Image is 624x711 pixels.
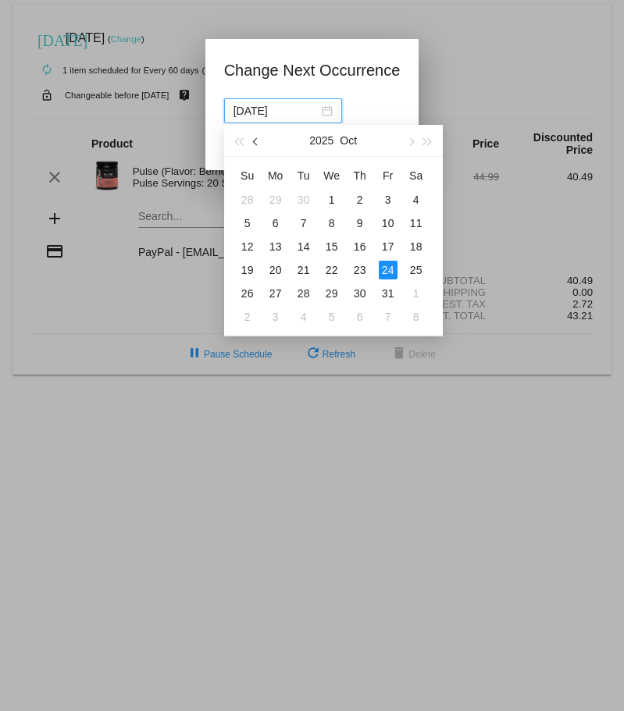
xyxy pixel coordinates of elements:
td: 10/26/2025 [234,282,262,305]
div: 14 [294,237,313,256]
td: 10/8/2025 [318,212,346,235]
td: 9/29/2025 [262,188,290,212]
td: 10/21/2025 [290,258,318,282]
div: 28 [238,190,257,209]
div: 4 [407,190,426,209]
div: 8 [323,214,341,233]
div: 31 [379,284,398,303]
th: Wed [318,163,346,188]
div: 23 [351,261,369,279]
div: 21 [294,261,313,279]
th: Mon [262,163,290,188]
div: 13 [266,237,285,256]
div: 30 [351,284,369,303]
td: 10/23/2025 [346,258,374,282]
td: 11/3/2025 [262,305,290,329]
td: 10/27/2025 [262,282,290,305]
div: 8 [407,308,426,326]
div: 6 [351,308,369,326]
td: 10/24/2025 [374,258,402,282]
div: 29 [266,190,285,209]
th: Sun [234,163,262,188]
td: 11/7/2025 [374,305,402,329]
div: 5 [323,308,341,326]
td: 10/4/2025 [402,188,430,212]
td: 10/19/2025 [234,258,262,282]
div: 20 [266,261,285,279]
td: 10/15/2025 [318,235,346,258]
td: 10/10/2025 [374,212,402,235]
td: 11/5/2025 [318,305,346,329]
div: 27 [266,284,285,303]
td: 10/7/2025 [290,212,318,235]
th: Fri [374,163,402,188]
div: 1 [323,190,341,209]
td: 11/8/2025 [402,305,430,329]
td: 9/28/2025 [234,188,262,212]
div: 3 [379,190,398,209]
div: 11 [407,214,426,233]
div: 9 [351,214,369,233]
td: 10/13/2025 [262,235,290,258]
td: 10/1/2025 [318,188,346,212]
td: 10/30/2025 [346,282,374,305]
div: 2 [238,308,257,326]
td: 10/28/2025 [290,282,318,305]
td: 11/2/2025 [234,305,262,329]
div: 15 [323,237,341,256]
h1: Change Next Occurrence [224,58,401,83]
div: 6 [266,214,285,233]
td: 10/9/2025 [346,212,374,235]
div: 30 [294,190,313,209]
div: 28 [294,284,313,303]
div: 1 [407,284,426,303]
div: 17 [379,237,398,256]
div: 18 [407,237,426,256]
div: 3 [266,308,285,326]
button: Next year (Control + right) [419,125,436,156]
div: 26 [238,284,257,303]
div: 5 [238,214,257,233]
td: 11/4/2025 [290,305,318,329]
td: 10/16/2025 [346,235,374,258]
td: 11/6/2025 [346,305,374,329]
td: 9/30/2025 [290,188,318,212]
td: 10/2/2025 [346,188,374,212]
input: Select date [234,102,319,119]
button: 2025 [309,125,333,156]
div: 7 [379,308,398,326]
td: 10/14/2025 [290,235,318,258]
td: 10/17/2025 [374,235,402,258]
div: 25 [407,261,426,279]
td: 10/18/2025 [402,235,430,258]
button: Last year (Control + left) [230,125,248,156]
td: 10/3/2025 [374,188,402,212]
td: 10/25/2025 [402,258,430,282]
div: 4 [294,308,313,326]
div: 2 [351,190,369,209]
div: 16 [351,237,369,256]
td: 10/29/2025 [318,282,346,305]
td: 10/22/2025 [318,258,346,282]
th: Thu [346,163,374,188]
td: 10/11/2025 [402,212,430,235]
button: Next month (PageDown) [401,125,419,156]
button: Oct [340,125,357,156]
td: 10/5/2025 [234,212,262,235]
div: 12 [238,237,257,256]
th: Sat [402,163,430,188]
td: 10/12/2025 [234,235,262,258]
div: 24 [379,261,398,279]
div: 19 [238,261,257,279]
td: 10/6/2025 [262,212,290,235]
div: 10 [379,214,398,233]
div: 29 [323,284,341,303]
div: 7 [294,214,313,233]
td: 10/20/2025 [262,258,290,282]
td: 11/1/2025 [402,282,430,305]
div: 22 [323,261,341,279]
button: Previous month (PageUp) [248,125,265,156]
td: 10/31/2025 [374,282,402,305]
th: Tue [290,163,318,188]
